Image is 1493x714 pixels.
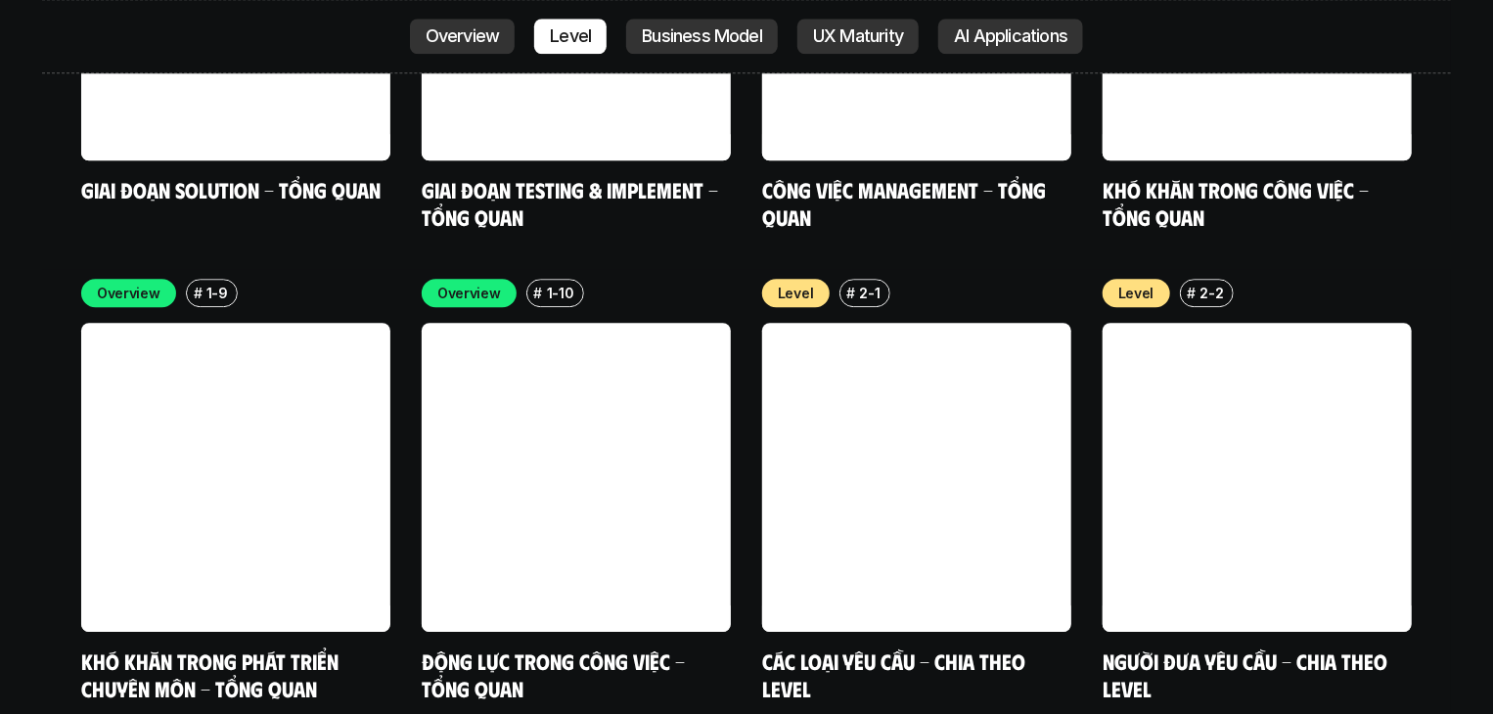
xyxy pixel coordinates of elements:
[1188,286,1197,300] h6: #
[1118,283,1154,303] p: Level
[547,283,574,303] p: 1-10
[1200,283,1224,303] p: 2-2
[97,283,160,303] p: Overview
[81,176,381,202] a: Giai đoạn Solution - Tổng quan
[762,176,1051,230] a: Công việc Management - Tổng quan
[206,283,228,303] p: 1-9
[534,286,543,300] h6: #
[410,20,516,55] a: Overview
[437,283,501,303] p: Overview
[81,647,343,701] a: Khó khăn trong phát triển chuyên môn - Tổng quan
[1103,647,1392,701] a: Người đưa yêu cầu - Chia theo Level
[422,647,690,701] a: Động lực trong công việc - Tổng quan
[778,283,814,303] p: Level
[847,286,856,300] h6: #
[762,647,1030,701] a: Các loại yêu cầu - Chia theo level
[1103,176,1374,230] a: Khó khăn trong công việc - Tổng quan
[860,283,881,303] p: 2-1
[194,286,203,300] h6: #
[422,176,723,230] a: Giai đoạn Testing & Implement - Tổng quan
